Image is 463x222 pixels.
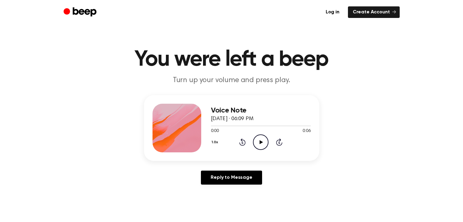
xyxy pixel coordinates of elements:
[321,6,344,18] a: Log in
[64,6,98,18] a: Beep
[211,106,311,115] h3: Voice Note
[348,6,400,18] a: Create Account
[115,75,349,85] p: Turn up your volume and press play.
[211,128,219,134] span: 0:00
[211,116,254,122] span: [DATE] · 06:09 PM
[211,137,220,147] button: 1.0x
[76,49,388,71] h1: You were left a beep
[303,128,310,134] span: 0:06
[201,171,262,185] a: Reply to Message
